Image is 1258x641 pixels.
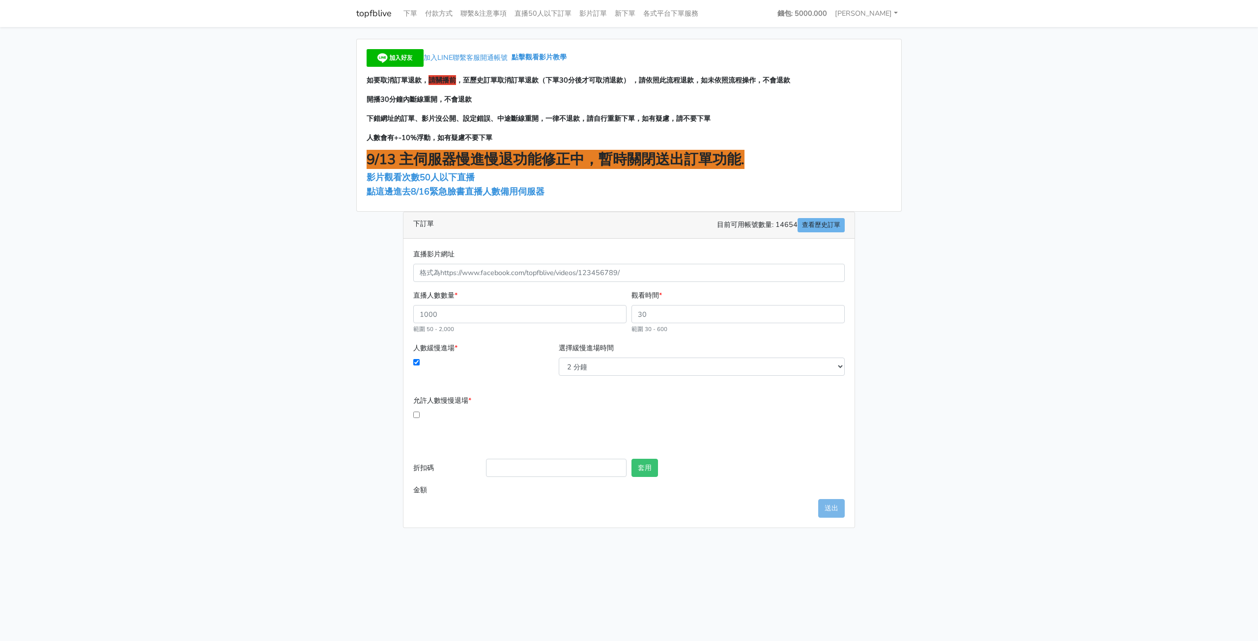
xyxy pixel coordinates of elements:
[367,53,512,62] a: 加入LINE聯繫客服開通帳號
[420,171,475,183] span: 50人以下直播
[421,4,457,23] a: 付款方式
[413,290,457,301] label: 直播人數數量
[611,4,639,23] a: 新下單
[639,4,702,23] a: 各式平台下單服務
[559,342,614,354] label: 選擇緩慢進場時間
[631,459,658,477] button: 套用
[413,264,845,282] input: 格式為https://www.facebook.com/topfblive/videos/123456789/
[413,395,471,406] label: 允許人數慢慢退場
[457,4,511,23] a: 聯繫&注意事項
[575,4,611,23] a: 影片訂單
[420,171,477,183] a: 50人以下直播
[411,459,484,481] label: 折扣碼
[411,481,484,499] label: 金額
[511,4,575,23] a: 直播50人以下訂單
[424,53,508,62] span: 加入LINE聯繫客服開通帳號
[631,290,662,301] label: 觀看時間
[356,4,392,23] a: topfblive
[367,113,711,123] span: 下錯網址的訂單、影片沒公開、設定錯誤、中途斷線重開，一律不退款，請自行重新下單，如有疑慮，請不要下單
[403,212,855,239] div: 下訂單
[367,94,472,104] span: 開播30分鐘內斷線重開，不會退款
[367,171,420,183] a: 影片觀看次數
[773,4,831,23] a: 錢包: 5000.000
[456,75,790,85] span: ，至歷史訂單取消訂單退款（下單30分後才可取消退款） ，請依照此流程退款，如未依照流程操作，不會退款
[367,186,544,197] a: 點這邊進去8/16緊急臉書直播人數備用伺服器
[798,218,845,232] a: 查看歷史訂單
[429,75,456,85] span: 請關播前
[512,53,567,62] a: 點擊觀看影片教學
[413,249,455,260] label: 直播影片網址
[631,305,845,323] input: 30
[367,49,424,67] img: 加入好友
[413,342,457,354] label: 人數緩慢進場
[400,4,421,23] a: 下單
[367,150,744,169] span: 9/13 主伺服器慢進慢退功能修正中，暫時關閉送出訂單功能.
[777,8,827,18] strong: 錢包: 5000.000
[413,325,454,333] small: 範圍 50 - 2,000
[631,325,667,333] small: 範圍 30 - 600
[818,499,845,517] button: 送出
[717,218,845,232] span: 目前可用帳號數量: 14654
[367,133,492,142] span: 人數會有+-10%浮動，如有疑慮不要下單
[413,305,627,323] input: 1000
[831,4,902,23] a: [PERSON_NAME]
[367,75,429,85] span: 如要取消訂單退款，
